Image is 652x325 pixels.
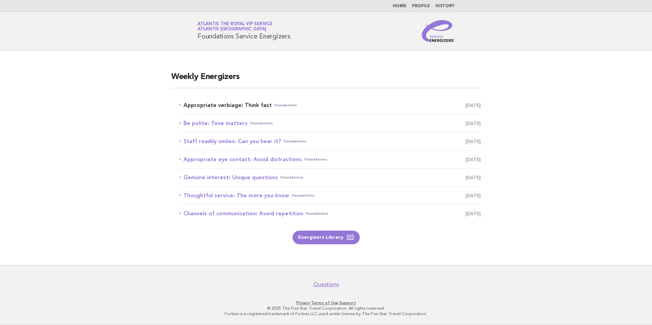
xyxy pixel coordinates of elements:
span: [DATE] [465,191,481,200]
a: Appropriate eye contact: Avoid distractionsFoundations [DATE] [179,155,481,164]
span: Atlantis [GEOGRAPHIC_DATA] [197,27,266,32]
a: Home [393,4,406,8]
span: [DATE] [465,173,481,182]
a: Atlantis the Royal VIP ServiceAtlantis [GEOGRAPHIC_DATA] [197,22,272,31]
span: Foundations [250,119,273,128]
span: Foundations [292,191,314,200]
a: Be polite: Tone mattersFoundations [DATE] [179,119,481,128]
a: Thoughtful service: The more you knowFoundations [DATE] [179,191,481,200]
a: History [435,4,455,8]
a: Appropriate verbiage: Think fastFoundations [DATE] [179,100,481,110]
p: · · [117,300,535,306]
span: Foundations [281,173,303,182]
span: Foundations [305,155,327,164]
span: [DATE] [465,100,481,110]
a: Energizers Library [293,231,360,244]
span: Foundations [275,100,297,110]
p: © 2025 The Five Star Travel Corporation. All rights reserved. [117,306,535,311]
span: Foundations [284,137,306,146]
span: Foundations [306,209,328,218]
span: [DATE] [465,209,481,218]
img: Service Energizers [422,20,455,42]
span: [DATE] [465,137,481,146]
a: Support [339,300,356,305]
a: Genuine interest: Unique questionsFoundations [DATE] [179,173,481,182]
h1: Foundations Service Energizers [197,22,291,40]
span: [DATE] [465,155,481,164]
a: Profile [412,4,430,8]
p: Forbes is a registered trademark of Forbes LLC used under license by The Five Star Travel Corpora... [117,311,535,316]
a: Questions [313,281,339,288]
a: Staff readily smiles: Can you hear it?Foundations [DATE] [179,137,481,146]
a: Channels of communication: Avoid repetitionFoundations [DATE] [179,209,481,218]
h2: Weekly Energizers [171,72,481,88]
a: Terms of Use [311,300,338,305]
a: Privacy [296,300,310,305]
span: [DATE] [465,119,481,128]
